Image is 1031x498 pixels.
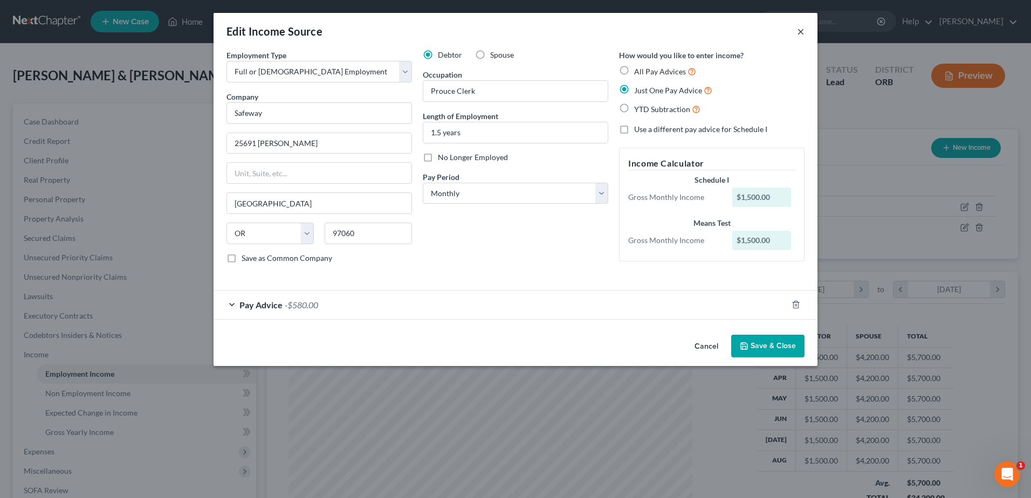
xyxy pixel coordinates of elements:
button: Cancel [686,336,727,357]
div: Means Test [628,218,795,229]
label: Length of Employment [423,110,498,122]
span: Pay Period [423,172,459,182]
button: Save & Close [731,335,805,357]
span: Company [226,92,258,101]
span: 1 [1016,461,1025,470]
span: Save as Common Company [242,253,332,262]
div: Gross Monthly Income [623,192,727,203]
span: Pay Advice [239,300,283,310]
input: Enter zip... [325,223,412,244]
div: $1,500.00 [732,188,792,207]
div: $1,500.00 [732,231,792,250]
span: YTD Subtraction [634,105,690,114]
span: Use a different pay advice for Schedule I [634,124,767,134]
label: How would you like to enter income? [619,50,744,61]
input: -- [423,81,608,101]
input: Unit, Suite, etc... [227,163,411,183]
span: Employment Type [226,51,286,60]
span: -$580.00 [285,300,318,310]
input: Enter address... [227,133,411,154]
div: Schedule I [628,175,795,185]
div: Edit Income Source [226,24,322,39]
span: No Longer Employed [438,153,508,162]
button: × [797,25,805,38]
span: All Pay Advices [634,67,686,76]
label: Occupation [423,69,462,80]
div: Gross Monthly Income [623,235,727,246]
input: Search company by name... [226,102,412,124]
span: Debtor [438,50,462,59]
input: ex: 2 years [423,122,608,143]
span: Just One Pay Advice [634,86,702,95]
span: Spouse [490,50,514,59]
h5: Income Calculator [628,157,795,170]
input: Enter city... [227,193,411,213]
iframe: Intercom live chat [994,461,1020,487]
